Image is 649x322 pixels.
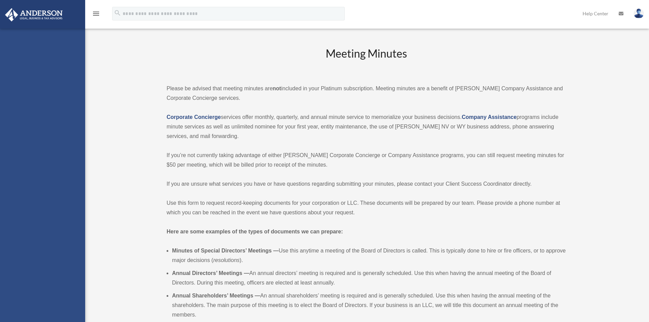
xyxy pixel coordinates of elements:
[114,9,121,17] i: search
[172,269,566,288] li: An annual directors’ meeting is required and is generally scheduled. Use this when having the ann...
[634,9,644,18] img: User Pic
[92,10,100,18] i: menu
[167,84,566,103] p: Please be advised that meeting minutes are included in your Platinum subscription. Meeting minute...
[273,86,281,91] strong: not
[167,198,566,217] p: Use this form to request record-keeping documents for your corporation or LLC. These documents wi...
[167,151,566,170] p: If you’re not currently taking advantage of either [PERSON_NAME] Corporate Concierge or Company A...
[92,12,100,18] a: menu
[172,246,566,265] li: Use this anytime a meeting of the Board of Directors is called. This is typically done to hire or...
[167,179,566,189] p: If you are unsure what services you have or have questions regarding submitting your minutes, ple...
[172,291,566,320] li: An annual shareholders’ meeting is required and is generally scheduled. Use this when having the ...
[167,229,343,234] strong: Here are some examples of the types of documents we can prepare:
[213,257,239,263] em: resolutions
[167,114,221,120] a: Corporate Concierge
[167,46,566,74] h2: Meeting Minutes
[3,8,65,21] img: Anderson Advisors Platinum Portal
[172,248,279,254] b: Minutes of Special Directors’ Meetings —
[167,112,566,141] p: services offer monthly, quarterly, and annual minute service to memorialize your business decisio...
[462,114,516,120] a: Company Assistance
[172,270,249,276] b: Annual Directors’ Meetings —
[172,293,260,298] b: Annual Shareholders’ Meetings —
